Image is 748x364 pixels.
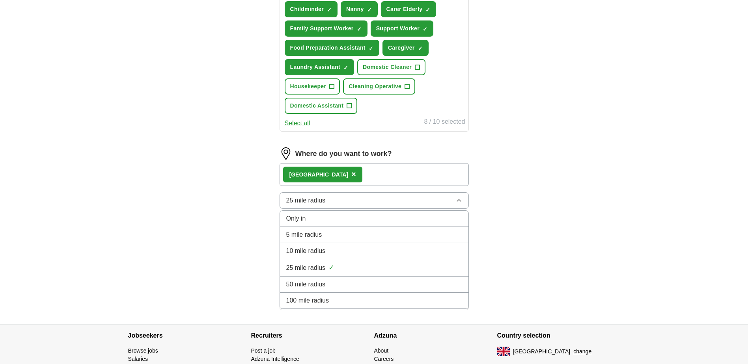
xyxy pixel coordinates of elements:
[497,347,510,356] img: UK flag
[351,169,356,180] button: ×
[286,214,306,223] span: Only in
[328,262,334,273] span: ✓
[386,5,423,13] span: Carer Elderly
[251,347,276,354] a: Post a job
[285,119,310,128] button: Select all
[290,24,354,33] span: Family Support Worker
[513,347,571,356] span: [GEOGRAPHIC_DATA]
[290,82,326,91] span: Housekeeper
[349,82,401,91] span: Cleaning Operative
[425,7,430,13] span: ✓
[290,102,344,110] span: Domestic Assistant
[286,246,326,256] span: 10 mile radius
[388,44,415,52] span: Caregiver
[285,98,358,114] button: Domestic Assistant
[357,59,425,75] button: Domestic Cleaner
[369,45,373,52] span: ✓
[376,24,420,33] span: Support Worker
[497,325,620,347] h4: Country selection
[286,196,326,205] span: 25 mile radius
[289,171,349,179] div: [GEOGRAPHIC_DATA]
[346,5,364,13] span: Nanny
[285,20,367,37] button: Family Support Worker✓
[286,280,326,289] span: 50 mile radius
[371,20,433,37] button: Support Worker✓
[343,65,348,71] span: ✓
[357,26,362,32] span: ✓
[374,356,394,362] a: Careers
[381,1,436,17] button: Carer Elderly✓
[128,347,158,354] a: Browse jobs
[280,192,469,209] button: 25 mile radius
[285,59,354,75] button: Laundry Assistant✓
[343,78,415,95] button: Cleaning Operative
[286,296,329,305] span: 100 mile radius
[285,40,379,56] button: Food Preparation Assistant✓
[367,7,372,13] span: ✓
[418,45,423,52] span: ✓
[290,5,324,13] span: Childminder
[374,347,389,354] a: About
[280,147,292,160] img: location.png
[290,44,366,52] span: Food Preparation Assistant
[363,63,412,71] span: Domestic Cleaner
[573,347,591,356] button: change
[295,149,392,159] label: Where do you want to work?
[128,356,148,362] a: Salaries
[341,1,378,17] button: Nanny✓
[285,78,340,95] button: Housekeeper
[327,7,332,13] span: ✓
[286,263,326,273] span: 25 mile radius
[351,170,356,178] span: ×
[423,26,427,32] span: ✓
[424,117,465,128] div: 8 / 10 selected
[290,63,341,71] span: Laundry Assistant
[251,356,299,362] a: Adzuna Intelligence
[285,1,338,17] button: Childminder✓
[382,40,429,56] button: Caregiver✓
[286,230,322,240] span: 5 mile radius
